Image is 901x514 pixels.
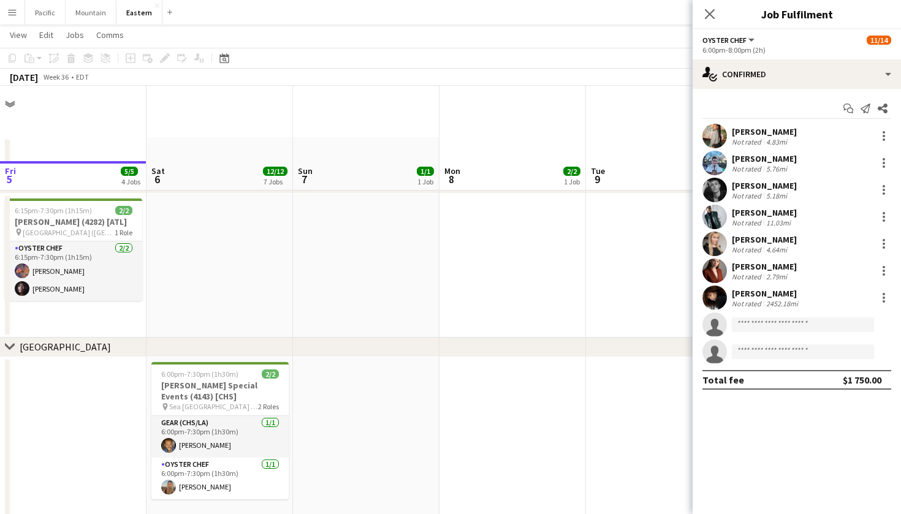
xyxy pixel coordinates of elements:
span: 11/14 [867,36,891,45]
div: Not rated [732,272,764,281]
div: 4.64mi [764,245,789,254]
div: [PERSON_NAME] [732,126,797,137]
div: [GEOGRAPHIC_DATA] [20,341,111,353]
button: Eastern [116,1,162,25]
span: Sun [298,165,313,176]
div: 4 Jobs [121,177,140,186]
span: Jobs [66,29,84,40]
button: Oyster Chef [702,36,756,45]
span: 6:15pm-7:30pm (1h15m) [15,206,92,215]
div: [PERSON_NAME] [732,288,800,299]
div: Not rated [732,164,764,173]
div: [PERSON_NAME] [732,234,797,245]
div: 7 Jobs [264,177,287,186]
div: Not rated [732,299,764,308]
h3: [PERSON_NAME] (4282) [ATL] [5,216,142,227]
div: Not rated [732,191,764,200]
span: [GEOGRAPHIC_DATA] ([GEOGRAPHIC_DATA], [GEOGRAPHIC_DATA]) [23,228,115,237]
span: 9 [589,172,605,186]
span: 2/2 [262,369,279,379]
div: [PERSON_NAME] [732,261,797,272]
a: Comms [91,27,129,43]
div: 4.83mi [764,137,789,146]
span: 2/2 [563,167,580,176]
div: 2452.18mi [764,299,800,308]
span: View [10,29,27,40]
div: Not rated [732,137,764,146]
div: Total fee [702,374,744,386]
span: 7 [296,172,313,186]
app-job-card: 6:00pm-7:30pm (1h30m)2/2[PERSON_NAME] Special Events (4143) [CHS] Sea [GEOGRAPHIC_DATA] ([GEOGRAP... [151,362,289,499]
div: Not rated [732,245,764,254]
span: 5/5 [121,167,138,176]
div: EDT [76,72,89,81]
div: 11.03mi [764,218,793,227]
div: Not rated [732,218,764,227]
app-job-card: 6:15pm-7:30pm (1h15m)2/2[PERSON_NAME] (4282) [ATL] [GEOGRAPHIC_DATA] ([GEOGRAPHIC_DATA], [GEOGRAP... [5,198,142,301]
a: Jobs [61,27,89,43]
h3: [PERSON_NAME] Special Events (4143) [CHS] [151,380,289,402]
button: Mountain [66,1,116,25]
div: [PERSON_NAME] [732,153,797,164]
div: [PERSON_NAME] [732,207,797,218]
span: 6:00pm-7:30pm (1h30m) [161,369,238,379]
span: 1 Role [115,228,132,237]
span: Fri [5,165,16,176]
div: 1 Job [417,177,433,186]
app-card-role: Gear (CHS/LA)1/16:00pm-7:30pm (1h30m)[PERSON_NAME] [151,416,289,458]
a: Edit [34,27,58,43]
span: Sat [151,165,165,176]
div: [DATE] [10,71,38,83]
span: 2/2 [115,206,132,215]
span: 5 [3,172,16,186]
div: $1 750.00 [843,374,881,386]
span: Comms [96,29,124,40]
app-card-role: Oyster Chef2/26:15pm-7:30pm (1h15m)[PERSON_NAME][PERSON_NAME] [5,241,142,301]
span: 1/1 [417,167,434,176]
div: 1 Job [564,177,580,186]
span: Edit [39,29,53,40]
span: Mon [444,165,460,176]
span: 8 [443,172,460,186]
button: Pacific [25,1,66,25]
div: 6:00pm-8:00pm (2h) [702,45,891,55]
div: [PERSON_NAME] [732,180,797,191]
span: Oyster Chef [702,36,747,45]
app-card-role: Oyster Chef1/16:00pm-7:30pm (1h30m)[PERSON_NAME] [151,458,289,499]
span: 6 [150,172,165,186]
div: 2.79mi [764,272,789,281]
span: Sea [GEOGRAPHIC_DATA] ([GEOGRAPHIC_DATA], [GEOGRAPHIC_DATA]) [169,402,258,411]
span: Tue [591,165,605,176]
span: Week 36 [40,72,71,81]
a: View [5,27,32,43]
div: 5.18mi [764,191,789,200]
span: 12/12 [263,167,287,176]
span: 2 Roles [258,402,279,411]
div: Confirmed [693,59,901,89]
div: 5.76mi [764,164,789,173]
h3: Job Fulfilment [693,6,901,22]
